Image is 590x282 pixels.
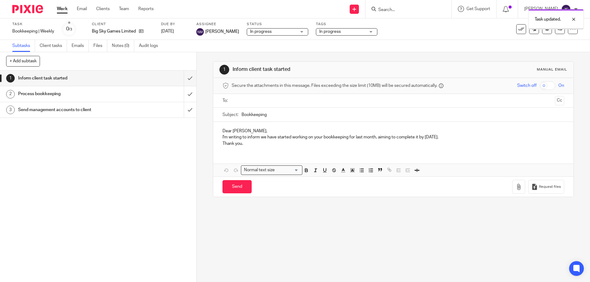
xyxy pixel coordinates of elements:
a: Client tasks [40,40,67,52]
a: Audit logs [139,40,163,52]
a: Subtasks [12,40,35,52]
div: Search for option [241,165,302,175]
p: Big Sky Games Limited [92,28,136,34]
h1: Send management accounts to client [18,105,124,114]
span: In progress [319,29,341,34]
div: 1 [219,65,229,75]
label: Subject: [222,112,238,118]
span: [PERSON_NAME] [205,29,239,35]
span: Normal text size [242,167,276,173]
input: Search for option [277,167,299,173]
input: Send [222,180,252,193]
img: svg%3E [561,4,571,14]
label: Assignee [196,22,239,27]
span: Secure the attachments in this message. Files exceeding the size limit (10MB) will be secured aut... [232,83,437,89]
small: /3 [69,28,72,31]
span: Switch off [517,83,537,89]
span: In progress [250,29,272,34]
label: To: [222,98,229,104]
div: 0 [66,25,72,33]
span: Request files [539,184,561,189]
p: Task updated. [535,16,561,22]
a: Notes (0) [112,40,134,52]
label: Due by [161,22,189,27]
h1: Inform client task started [18,74,124,83]
h1: Inform client task started [233,66,407,73]
div: 1 [6,74,15,83]
div: 3 [6,106,15,114]
label: Task [12,22,54,27]
h1: Process bookkeeping [18,89,124,99]
p: Thank you. [222,141,564,147]
img: Pixie [12,5,43,13]
img: svg%3E [196,28,204,36]
p: I'm writing to inform we have started working on your bookkeeping for last month, aiming to compl... [222,134,564,140]
div: Manual email [537,67,567,72]
div: Bookkeeping | Weekly [12,28,54,34]
span: [DATE] [161,29,174,33]
label: Client [92,22,153,27]
label: Status [247,22,308,27]
a: Team [119,6,129,12]
a: Reports [138,6,154,12]
p: Dear [PERSON_NAME], [222,128,564,134]
span: On [558,83,564,89]
button: + Add subtask [6,56,40,66]
a: Clients [96,6,110,12]
a: Email [77,6,87,12]
a: Emails [72,40,89,52]
a: Work [57,6,68,12]
div: 2 [6,90,15,99]
a: Files [93,40,107,52]
button: Request files [528,180,564,194]
button: Cc [555,96,564,105]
